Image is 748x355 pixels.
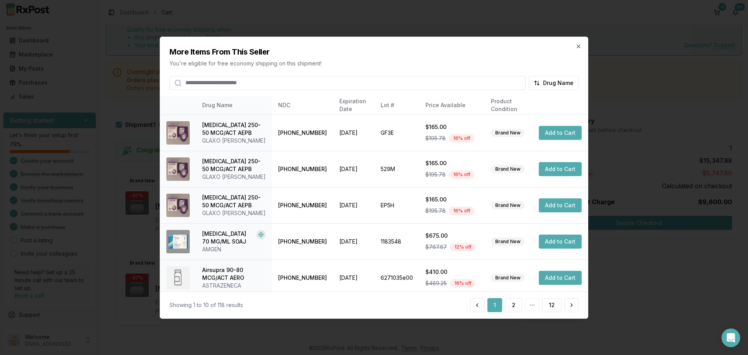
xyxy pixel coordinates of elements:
[196,96,272,115] th: Drug Name
[425,232,478,240] div: $675.00
[272,260,333,296] td: [PHONE_NUMBER]
[425,159,478,167] div: $165.00
[333,187,374,223] td: [DATE]
[272,115,333,151] td: [PHONE_NUMBER]
[202,209,266,217] div: GLAXO [PERSON_NAME]
[539,235,582,249] button: Add to Cart
[543,79,573,87] span: Drug Name
[539,162,582,176] button: Add to Cart
[169,46,579,57] h2: More Items From This Seller
[272,223,333,260] td: [PHONE_NUMBER]
[202,266,266,282] div: Airsupra 90-80 MCG/ACT AERO
[450,279,476,288] div: 16 % off
[485,96,533,115] th: Product Condition
[425,171,446,178] span: $195.78
[539,271,582,285] button: Add to Cart
[202,245,266,253] div: AMGEN
[333,96,374,115] th: Expiration Date
[419,96,485,115] th: Price Available
[202,121,266,137] div: [MEDICAL_DATA] 250-50 MCG/ACT AEPB
[449,170,475,179] div: 16 % off
[166,121,190,145] img: Advair Diskus 250-50 MCG/ACT AEPB
[333,260,374,296] td: [DATE]
[169,59,579,67] p: You're eligible for free economy shipping on this shipment!
[202,173,266,181] div: GLAXO [PERSON_NAME]
[202,194,266,209] div: [MEDICAL_DATA] 250-50 MCG/ACT AEPB
[333,223,374,260] td: [DATE]
[374,260,419,296] td: 6271035e00
[542,298,561,312] button: 12
[539,198,582,212] button: Add to Cart
[529,76,579,90] button: Drug Name
[166,266,190,290] img: Airsupra 90-80 MCG/ACT AERO
[374,151,419,187] td: 529M
[202,282,266,290] div: ASTRAZENECA
[333,115,374,151] td: [DATE]
[272,96,333,115] th: NDC
[272,187,333,223] td: [PHONE_NUMBER]
[166,230,190,253] img: Aimovig 70 MG/ML SOAJ
[491,237,525,246] div: Brand New
[491,201,525,210] div: Brand New
[449,134,475,143] div: 16 % off
[491,165,525,173] div: Brand New
[425,268,478,276] div: $410.00
[425,243,447,251] span: $767.67
[202,157,266,173] div: [MEDICAL_DATA] 250-50 MCG/ACT AEPB
[491,274,525,282] div: Brand New
[374,187,419,223] td: EP5H
[505,298,522,312] button: 2
[425,279,447,287] span: $489.25
[491,129,525,137] div: Brand New
[425,196,478,203] div: $165.00
[374,115,419,151] td: GF3E
[202,230,253,245] div: [MEDICAL_DATA] 70 MG/ML SOAJ
[169,301,243,309] div: Showing 1 to 10 of 118 results
[333,151,374,187] td: [DATE]
[374,96,419,115] th: Lot #
[425,207,446,215] span: $195.78
[272,151,333,187] td: [PHONE_NUMBER]
[450,243,476,251] div: 12 % off
[374,223,419,260] td: 1183548
[425,123,478,131] div: $165.00
[487,298,502,312] button: 1
[166,157,190,181] img: Advair Diskus 250-50 MCG/ACT AEPB
[425,134,446,142] span: $195.78
[449,207,475,215] div: 16 % off
[539,126,582,140] button: Add to Cart
[202,137,266,145] div: GLAXO [PERSON_NAME]
[166,194,190,217] img: Advair Diskus 250-50 MCG/ACT AEPB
